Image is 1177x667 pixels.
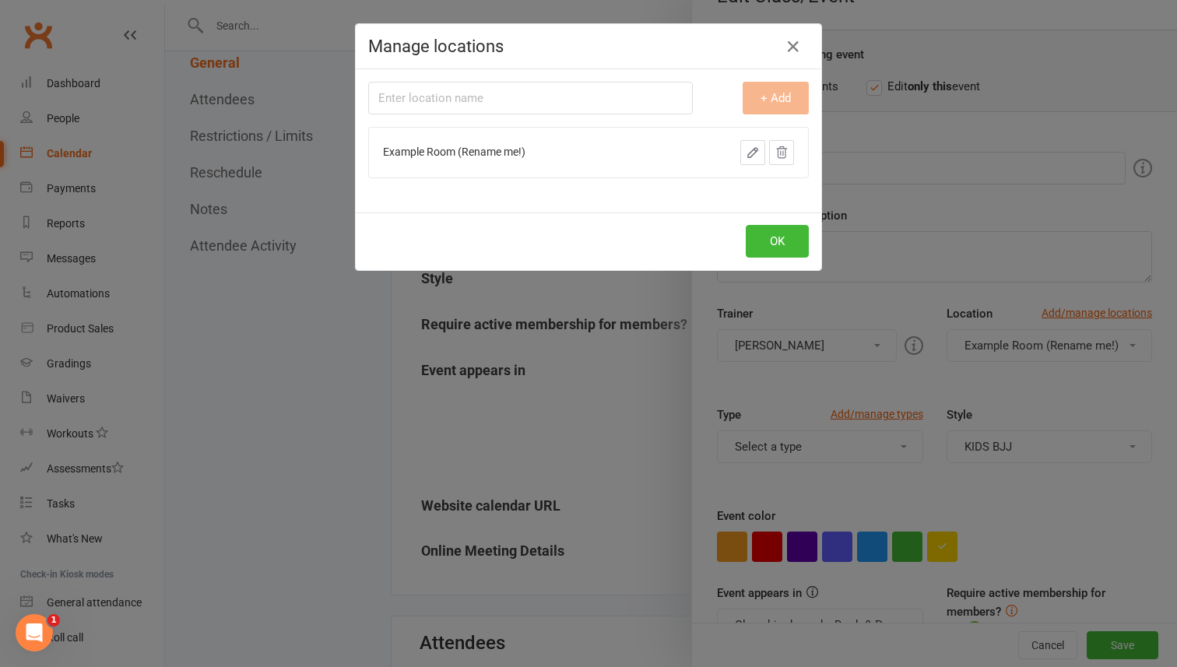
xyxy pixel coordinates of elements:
button: Delete this location [769,140,794,165]
input: Enter location name [368,82,693,114]
button: Close [781,34,806,59]
h4: Manage locations [368,37,809,56]
button: OK [746,225,809,258]
iframe: Intercom live chat [16,614,53,651]
span: 1 [47,614,60,627]
span: Example Room (Rename me!) [383,146,525,158]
